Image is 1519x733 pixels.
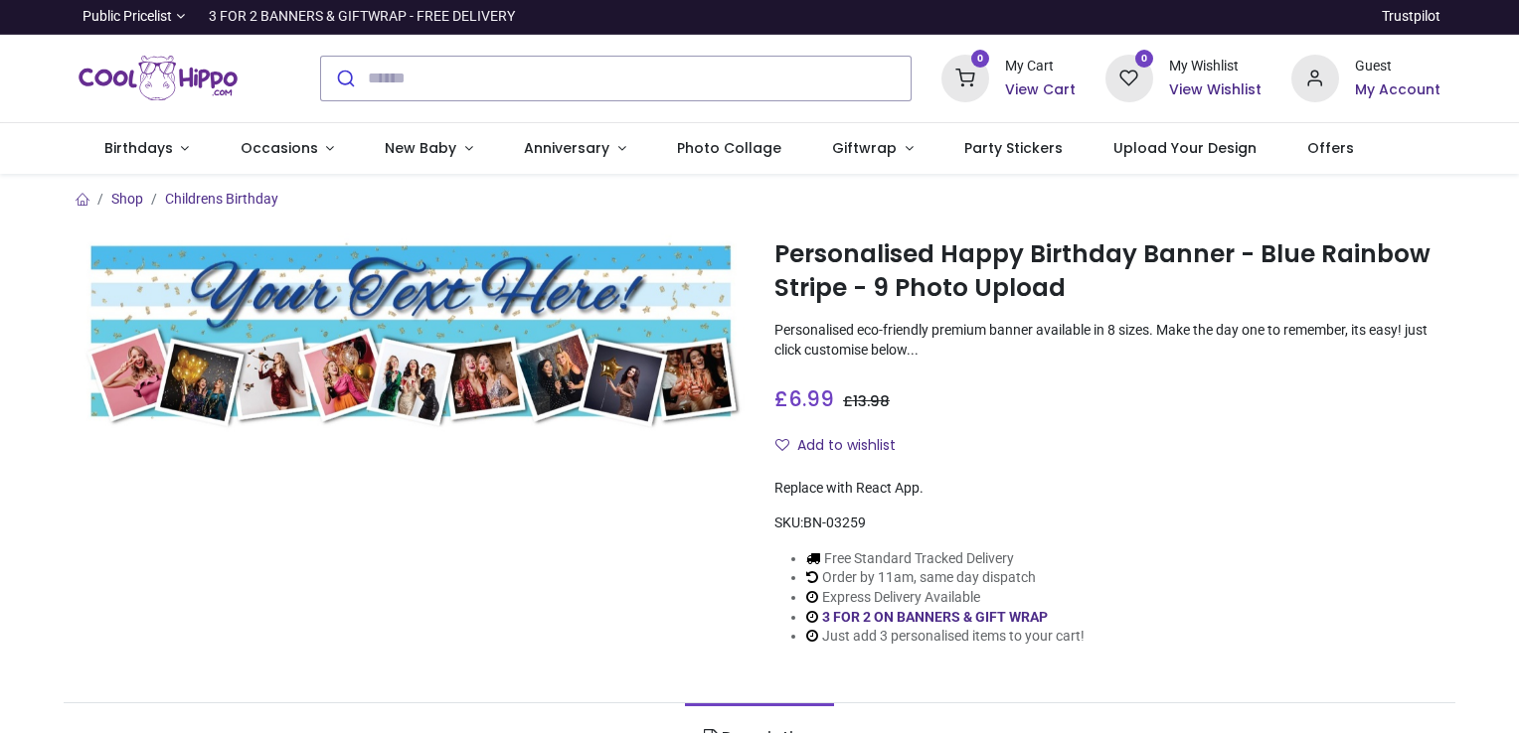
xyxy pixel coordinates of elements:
div: My Wishlist [1169,57,1262,76]
sup: 0 [1135,50,1154,69]
div: Replace with React App. [774,479,1440,499]
div: My Cart [1005,57,1076,76]
span: Giftwrap [832,138,897,158]
span: £ [774,384,834,413]
span: 13.98 [853,391,890,411]
a: My Account [1355,80,1440,100]
sup: 0 [971,50,990,69]
span: BN-03259 [803,514,866,530]
h1: Personalised Happy Birthday Banner - Blue Rainbow Stripe - 9 Photo Upload [774,237,1440,306]
span: Party Stickers [964,138,1063,158]
a: New Baby [360,123,499,175]
span: Birthdays [104,138,173,158]
span: Occasions [241,138,318,158]
span: Photo Collage [677,138,781,158]
div: Guest [1355,57,1440,76]
span: 6.99 [788,384,834,413]
a: Shop [111,191,143,207]
p: Personalised eco-friendly premium banner available in 8 sizes. Make the day one to remember, its ... [774,321,1440,360]
a: Occasions [215,123,360,175]
li: Express Delivery Available [806,588,1085,608]
a: Trustpilot [1382,7,1440,27]
a: View Wishlist [1169,80,1262,100]
li: Order by 11am, same day dispatch [806,568,1085,588]
button: Add to wishlistAdd to wishlist [774,429,913,463]
i: Add to wishlist [775,438,789,452]
span: Offers [1307,138,1354,158]
a: Giftwrap [806,123,938,175]
a: 3 FOR 2 ON BANNERS & GIFT WRAP [822,609,1048,625]
a: Public Pricelist [79,7,185,27]
a: View Cart [1005,80,1076,100]
a: 0 [941,69,989,84]
span: Public Pricelist [83,7,172,27]
div: SKU: [774,513,1440,533]
span: Upload Your Design [1113,138,1257,158]
a: Anniversary [498,123,651,175]
img: Cool Hippo [79,51,238,106]
a: Birthdays [79,123,215,175]
li: Just add 3 personalised items to your cart! [806,627,1085,647]
li: Free Standard Tracked Delivery [806,549,1085,569]
img: Personalised Happy Birthday Banner - Blue Rainbow Stripe - 9 Photo Upload [79,233,745,433]
div: 3 FOR 2 BANNERS & GIFTWRAP - FREE DELIVERY [209,7,515,27]
button: Submit [321,57,368,100]
span: £ [843,391,890,411]
a: Childrens Birthday [165,191,278,207]
a: Logo of Cool Hippo [79,51,238,106]
span: Anniversary [524,138,609,158]
a: 0 [1105,69,1153,84]
span: New Baby [385,138,456,158]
